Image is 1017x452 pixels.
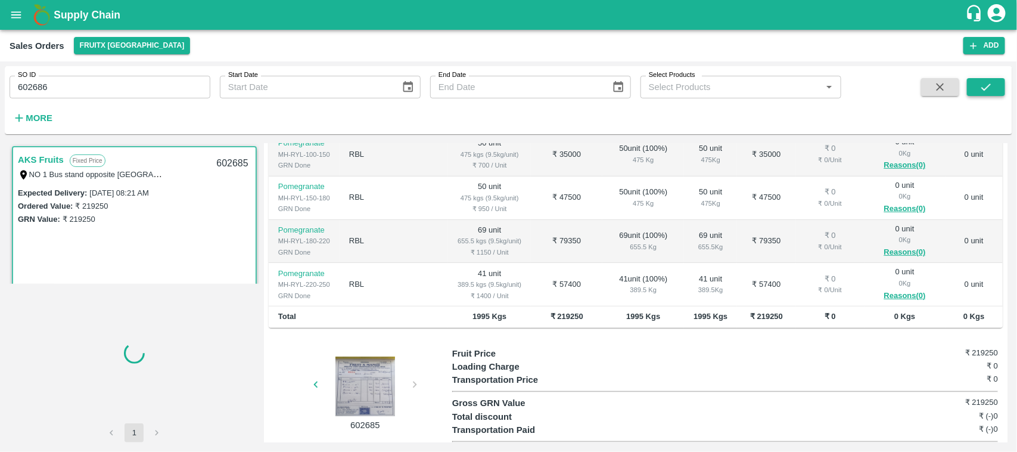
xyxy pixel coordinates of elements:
div: 41 unit [693,274,727,296]
p: 602685 [321,419,410,432]
label: GRN Value: [18,215,60,224]
div: ₹ 1400 / Unit [458,290,521,301]
div: 655.5 kgs (9.5kg/unit) [458,236,521,246]
h6: ₹ (-)0 [907,410,998,422]
td: 50 unit [448,133,531,177]
label: End Date [438,70,466,80]
h6: ₹ (-)0 [907,423,998,435]
label: ₹ 219250 [75,202,108,210]
div: GRN Done [278,290,330,301]
div: 389.5 Kg [693,284,727,295]
a: AKS Fruits [18,152,64,168]
div: 475 Kg [612,154,674,165]
button: Reasons(0) [874,246,936,259]
td: 0 unit [946,177,1003,220]
div: MH-RYL-100-150 [278,149,330,160]
div: ₹ 0 / Unit [805,284,855,295]
label: NO 1 Bus stand opposite [GEOGRAPHIC_DATA] [GEOGRAPHIC_DATA], [GEOGRAPHIC_DATA], 604203 [29,169,396,179]
div: 475 kgs (9.5kg/unit) [458,149,521,160]
div: 655.5 Kg [693,242,727,252]
td: ₹ 79350 [531,220,602,264]
td: ₹ 35000 [737,133,796,177]
div: 50 unit [693,187,727,209]
div: 69 unit ( 100 %) [612,230,674,252]
div: GRN Done [278,203,330,214]
h6: ₹ 0 [907,373,998,385]
td: 0 unit [946,220,1003,264]
td: RBL [340,133,448,177]
td: 41 unit [448,263,531,307]
b: Total [278,312,296,321]
div: ₹ 0 / Unit [805,242,855,252]
div: ₹ 0 [805,187,855,198]
div: 0 unit [874,224,936,259]
b: 1995 Kgs [693,312,727,321]
div: Sales Orders [10,38,64,54]
b: 1995 Kgs [626,312,660,321]
h6: ₹ 219250 [907,397,998,408]
h6: ₹ 219250 [907,347,998,359]
button: Choose date [607,76,630,98]
div: 0 unit [874,180,936,216]
button: Reasons(0) [874,159,936,172]
div: 0 Kg [874,191,936,202]
td: 50 unit [448,177,531,220]
div: 0 Kg [874,278,936,289]
div: ₹ 0 [805,143,855,154]
button: Reasons(0) [874,289,936,303]
div: account of current user [986,2,1007,27]
div: ₹ 0 / Unit [805,198,855,209]
label: Ordered Value: [18,202,73,210]
button: Choose date [397,76,419,98]
td: ₹ 47500 [737,177,796,220]
td: RBL [340,220,448,264]
div: GRN Done [278,247,330,258]
b: 0 Kgs [963,312,984,321]
div: ₹ 0 [805,230,855,242]
div: ₹ 950 / Unit [458,203,521,214]
div: 0 unit [874,137,936,172]
div: 475 Kg [693,154,727,165]
img: logo [30,3,54,27]
b: 0 Kgs [894,312,915,321]
div: 41 unit ( 100 %) [612,274,674,296]
b: ₹ 0 [825,312,836,321]
label: Start Date [228,70,258,80]
div: MH-RYL-220-250 [278,279,330,290]
td: 0 unit [946,133,1003,177]
div: ₹ 700 / Unit [458,160,521,171]
button: page 1 [125,423,144,442]
div: 0 unit [874,267,936,302]
p: Gross GRN Value [452,397,589,410]
nav: pagination navigation [100,423,168,442]
td: RBL [340,263,448,307]
label: ₹ 219250 [63,215,95,224]
div: ₹ 1150 / Unit [458,247,521,258]
p: Pomegranate [278,181,330,193]
td: ₹ 57400 [531,263,602,307]
b: 1995 Kgs [472,312,506,321]
div: MH-RYL-150-180 [278,193,330,203]
td: RBL [340,177,448,220]
p: Pomegranate [278,268,330,280]
p: Pomegranate [278,225,330,236]
div: 655.5 Kg [612,242,674,252]
div: 50 unit [693,143,727,165]
button: Reasons(0) [874,202,936,216]
div: 69 unit [693,230,727,252]
button: Add [963,37,1005,54]
p: Fruit Price [452,347,589,360]
div: ₹ 0 [805,274,855,285]
td: ₹ 47500 [531,177,602,220]
button: open drawer [2,1,30,29]
a: Supply Chain [54,7,965,23]
p: Loading Charge [452,360,589,373]
div: 475 kgs (9.5kg/unit) [458,193,521,203]
div: 602685 [209,150,255,178]
input: End Date [430,76,602,98]
div: MH-RYL-180-220 [278,236,330,246]
b: ₹ 219250 [750,312,783,321]
div: 50 unit ( 100 %) [612,187,674,209]
input: Enter SO ID [10,76,210,98]
div: customer-support [965,4,986,26]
